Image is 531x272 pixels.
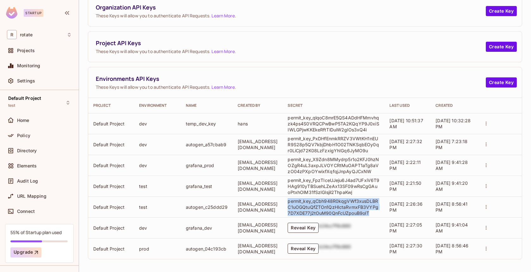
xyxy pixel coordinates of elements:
td: prod [134,238,181,259]
img: SReyMgAAAABJRU5ErkJggg== [6,7,17,19]
td: temp_dev_key [181,113,233,134]
p: permit_key_qlqoC8mrE5QS4ADdHFMmvhqzk4ps4S0VRQCPwBwP5TA2KQqYP9J0xiSIWLGPjwKKEkeRftTlDuiW2glOs3xQ4i [288,115,379,133]
div: Startup [24,9,43,17]
td: [EMAIL_ADDRESS][DOMAIN_NAME] [233,134,283,155]
span: R [7,30,17,39]
span: [DATE] 2:21:50 PM [389,180,421,192]
p: permit_key_qCbh948R0kqgVWf3xusDLBRC1uOGQtuQfZTOn1QzHIctaRvmxFB3VYPg7D7XDE77j2tOuM90QnFcUZpouB9oIT [288,198,379,216]
span: Project API Keys [96,39,486,47]
td: grafana_prod [181,155,233,176]
span: [DATE] 7:23:18 PM [436,139,467,150]
span: [DATE] 2:27:32 PM [389,139,422,150]
button: Create Key [486,42,517,52]
span: Policy [17,133,30,138]
td: autogen_04c193cb [181,238,233,259]
td: Default Project [88,238,134,259]
td: Default Project [88,155,134,176]
span: These Keys will allow you to authenticate API Requests. . [96,84,486,90]
span: [DATE] 2:22:11 PM [389,160,421,171]
span: These Keys will allow you to authenticate API Requests. . [96,13,486,19]
span: test [8,103,15,108]
td: test [134,176,181,196]
div: b24cc7f8c660 [319,223,351,233]
button: Create Key [486,77,517,88]
p: permit_key_PxDHfEnmkRRZV3VWtKH1nEUR9S28p5QV7kbjDhbH1O02TNKSqbEOy0qr0LiCjd72K08LzFzxigYhIGq6JyMO9u [288,136,379,154]
td: Default Project [88,217,134,238]
div: Created [436,103,472,108]
span: [DATE] 2:27:05 PM [389,222,422,233]
td: [EMAIL_ADDRESS][DOMAIN_NAME] [233,196,283,217]
td: autogen_c25ddd29 [181,196,233,217]
td: dev [134,217,181,238]
button: Reveal Key [288,244,319,254]
td: [EMAIL_ADDRESS][DOMAIN_NAME] [233,176,283,196]
td: Default Project [88,134,134,155]
span: [DATE] 2:26:36 PM [389,201,423,213]
span: Settings [17,78,35,83]
span: Home [17,118,29,123]
td: autogen_a57cbab9 [181,134,233,155]
button: actions [482,161,491,170]
div: Created By [238,103,278,108]
span: [DATE] 9:41:04 AM [436,222,468,233]
span: [DATE] 10:32:28 PM [436,118,471,129]
td: dev [134,155,181,176]
span: [DATE] 10:51:37 AM [389,118,423,129]
td: Default Project [88,113,134,134]
button: actions [482,140,491,149]
span: Audit Log [17,178,38,184]
a: Learn More [211,84,235,90]
td: [EMAIL_ADDRESS][DOMAIN_NAME] [233,238,283,259]
span: Projects [17,48,35,53]
span: Monitoring [17,63,40,68]
p: permit_key_X9Zdn8MMydrp5r1o2KFJ0hzNOZgR4uL3axpJLVOYCRtMuOAPT1aTg8aVzO04zPXpOYwixfXqfqjJnpAyQJCxNW [288,156,379,174]
td: grafana_dev [181,217,233,238]
span: [DATE] 2:27:30 PM [389,243,422,254]
span: [DATE] 8:56:46 PM [436,243,468,254]
button: Create Key [486,6,517,16]
span: [DATE] 9:41:28 AM [436,160,468,171]
button: actions [482,202,491,211]
span: [DATE] 9:41:20 AM [436,180,468,192]
button: actions [482,223,491,232]
td: test [134,196,181,217]
div: Last Used [389,103,425,108]
span: URL Mapping [17,194,46,199]
td: hans [233,113,283,134]
span: Default Project [8,96,41,101]
span: [DATE] 8:56:41 PM [436,201,467,213]
span: Connect [17,209,35,214]
td: Default Project [88,196,134,217]
a: Learn More [211,48,235,54]
td: dev [134,134,181,155]
span: Elements [17,163,37,168]
button: actions [482,119,491,128]
div: Secret [288,103,379,108]
td: dev [134,113,181,134]
div: Environment [139,103,176,108]
button: actions [482,244,491,253]
td: [EMAIL_ADDRESS][DOMAIN_NAME] [233,217,283,238]
span: Directory [17,148,37,153]
div: Name [186,103,228,108]
span: Organization API Keys [96,3,486,11]
a: Learn More [211,13,235,19]
button: Reveal Key [288,223,319,233]
p: permit_key_FpzTIceUJeju6J4ad7UFxiV6T9HAg910yTBSuehLZeAx13SF09wRsCgGAuoPtxhOlM31fSzIGlsjil2ThpaKwj [288,177,379,195]
button: actions [482,182,491,190]
div: 55% of Startup plan used [10,229,62,235]
span: These Keys will allow you to authenticate API Requests. . [96,48,486,54]
span: Environments API Keys [96,75,486,83]
td: Default Project [88,176,134,196]
div: b24cc7f8c660 [319,244,351,254]
td: grafana_test [181,176,233,196]
span: Workspace: rotate [20,32,33,37]
button: Upgrade [10,247,41,257]
div: Project [93,103,129,108]
td: [EMAIL_ADDRESS][DOMAIN_NAME] [233,155,283,176]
